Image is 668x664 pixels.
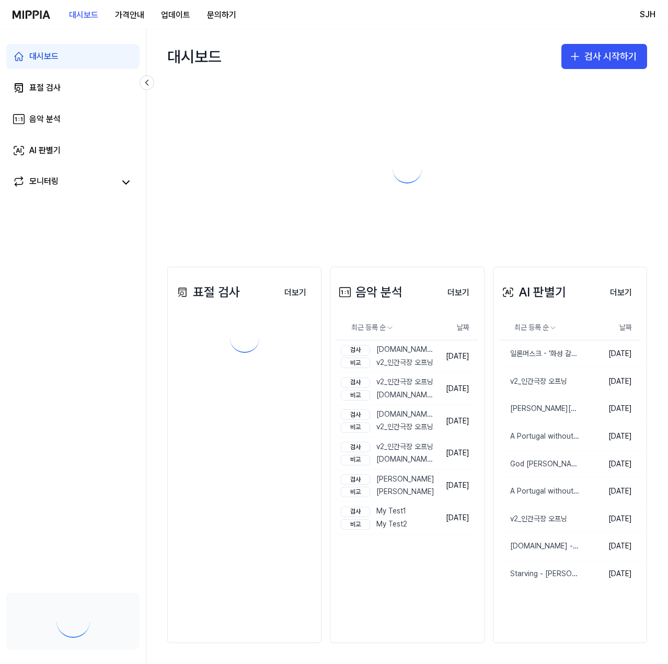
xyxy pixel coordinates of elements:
[341,409,370,420] div: 검사
[500,533,580,560] a: [DOMAIN_NAME] - 인간극장 오프닝
[341,454,435,465] div: [DOMAIN_NAME] - 인간극장 오프닝
[153,5,199,26] button: 업데이트
[580,560,640,588] td: [DATE]
[6,75,140,100] a: 표절 검사
[500,395,580,422] a: [PERSON_NAME][PERSON_NAME]드림
[580,315,640,340] th: 날짜
[580,368,640,395] td: [DATE]
[341,345,370,356] div: 검사
[580,533,640,560] td: [DATE]
[337,405,437,437] a: 검사[DOMAIN_NAME] - 인간극장 오프닝비교v2_인간극장 오프닝
[500,423,580,450] a: A Portugal without [PERSON_NAME] 4.5
[174,282,240,302] div: 표절 검사
[61,5,107,26] button: 대시보드
[500,506,580,533] a: v2_인간극장 오프닝
[337,340,437,372] a: 검사[DOMAIN_NAME] - 인간극장 오프닝비교v2_인간극장 오프닝
[500,560,580,588] a: Starving - [PERSON_NAME], Grey ft. [PERSON_NAME] (Boyce Avenue ft. [PERSON_NAME] cover) on Spotif...
[341,455,370,465] div: 비교
[500,514,567,524] div: v2_인간극장 오프닝
[580,395,640,423] td: [DATE]
[500,569,580,579] div: Starving - [PERSON_NAME], Grey ft. [PERSON_NAME] (Boyce Avenue ft. [PERSON_NAME] cover) on Spotif...
[561,44,647,69] button: 검사 시작하기
[341,519,370,530] div: 비교
[341,345,435,355] div: [DOMAIN_NAME] - 인간극장 오프닝
[500,478,580,505] a: A Portugal without [PERSON_NAME] 4.5
[580,450,640,478] td: [DATE]
[500,451,580,478] a: God [PERSON_NAME] ([PERSON_NAME]) '바로 리부트 정상화' MV
[341,358,435,368] div: v2_인간극장 오프닝
[29,82,61,94] div: 표절 검사
[6,107,140,132] a: 음악 분석
[500,340,580,368] a: 일론머스크 - '화성 갈끄니까(To [GEOGRAPHIC_DATA])' MV
[500,541,580,552] div: [DOMAIN_NAME] - 인간극장 오프닝
[602,282,640,303] button: 더보기
[341,442,435,452] div: v2_인간극장 오프닝
[500,376,567,387] div: v2_인간극장 오프닝
[602,281,640,303] a: 더보기
[341,487,434,497] div: [PERSON_NAME]
[437,340,478,373] td: [DATE]
[580,505,640,533] td: [DATE]
[337,282,402,302] div: 음악 분석
[341,487,370,497] div: 비교
[341,390,370,400] div: 비교
[437,315,478,340] th: 날짜
[341,377,370,388] div: 검사
[6,138,140,163] a: AI 판별기
[500,282,566,302] div: AI 판별기
[341,390,435,400] div: [DOMAIN_NAME] - 인간극장 오프닝
[439,282,478,303] button: 더보기
[437,405,478,437] td: [DATE]
[337,470,437,502] a: 검사[PERSON_NAME]비교[PERSON_NAME]
[29,113,61,125] div: 음악 분석
[341,519,407,530] div: My Test2
[500,486,580,497] div: A Portugal without [PERSON_NAME] 4.5
[437,437,478,470] td: [DATE]
[13,10,50,19] img: logo
[199,5,245,26] button: 문의하기
[341,377,435,387] div: v2_인간극장 오프닝
[580,340,640,368] td: [DATE]
[337,438,437,470] a: 검사v2_인간극장 오프닝비교[DOMAIN_NAME] - 인간극장 오프닝
[341,409,435,420] div: [DOMAIN_NAME] - 인간극장 오프닝
[437,470,478,502] td: [DATE]
[341,506,407,517] div: My Test1
[341,358,370,368] div: 비교
[341,422,435,432] div: v2_인간극장 오프닝
[500,431,580,442] div: A Portugal without [PERSON_NAME] 4.5
[29,144,61,157] div: AI 판별기
[580,423,640,451] td: [DATE]
[337,502,437,534] a: 검사My Test1비교My Test2
[500,404,580,414] div: [PERSON_NAME][PERSON_NAME]드림
[500,349,580,359] div: 일론머스크 - '화성 갈끄니까(To [GEOGRAPHIC_DATA])' MV
[29,175,59,190] div: 모니터링
[640,8,655,21] button: SJH
[341,442,370,452] div: 검사
[6,44,140,69] a: 대시보드
[580,478,640,506] td: [DATE]
[500,459,580,470] div: God [PERSON_NAME] ([PERSON_NAME]) '바로 리부트 정상화' MV
[153,1,199,29] a: 업데이트
[29,50,59,63] div: 대시보드
[167,40,222,73] div: 대시보드
[341,422,370,433] div: 비교
[500,368,580,395] a: v2_인간극장 오프닝
[337,373,437,405] a: 검사v2_인간극장 오프닝비교[DOMAIN_NAME] - 인간극장 오프닝
[276,281,315,303] a: 더보기
[437,373,478,405] td: [DATE]
[439,281,478,303] a: 더보기
[341,474,370,485] div: 검사
[107,5,153,26] button: 가격안내
[341,474,434,485] div: [PERSON_NAME]
[437,502,478,534] td: [DATE]
[341,507,370,517] div: 검사
[276,282,315,303] button: 더보기
[13,175,114,190] a: 모니터링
